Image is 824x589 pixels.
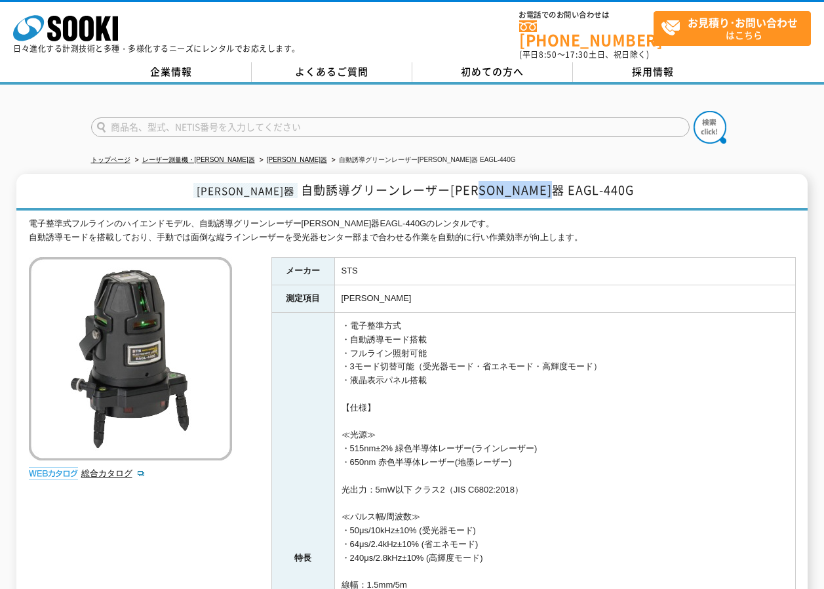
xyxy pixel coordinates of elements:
strong: お見積り･お問い合わせ [688,14,798,30]
img: 自動誘導グリーンレーザー墨出器 EAGL-440G [29,257,232,460]
a: [PHONE_NUMBER] [519,20,654,47]
input: 商品名、型式、NETIS番号を入力してください [91,117,690,137]
td: [PERSON_NAME] [334,285,795,313]
th: メーカー [271,258,334,285]
span: はこちら [661,12,810,45]
span: 17:30 [565,49,589,60]
span: (平日 ～ 土日、祝日除く) [519,49,649,60]
a: 企業情報 [91,62,252,82]
img: btn_search.png [694,111,726,144]
a: 初めての方へ [412,62,573,82]
a: [PERSON_NAME]器 [267,156,327,163]
span: 自動誘導グリーンレーザー[PERSON_NAME]器 EAGL-440G [301,181,634,199]
a: お見積り･お問い合わせはこちら [654,11,811,46]
span: お電話でのお問い合わせは [519,11,654,19]
th: 測定項目 [271,285,334,313]
span: 初めての方へ [461,64,524,79]
li: 自動誘導グリーンレーザー[PERSON_NAME]器 EAGL-440G [329,153,516,167]
span: [PERSON_NAME]器 [193,183,298,198]
span: 8:50 [539,49,557,60]
a: 採用情報 [573,62,734,82]
p: 日々進化する計測技術と多種・多様化するニーズにレンタルでお応えします。 [13,45,300,52]
a: レーザー測量機・[PERSON_NAME]器 [142,156,255,163]
a: 総合カタログ [81,468,146,478]
td: STS [334,258,795,285]
div: 電子整準式フルラインのハイエンドモデル、自動誘導グリーンレーザー[PERSON_NAME]器EAGL-440Gのレンタルです。 自動誘導モードを搭載しており、手動では面倒な縦ラインレーザーを受光... [29,217,796,245]
a: よくあるご質問 [252,62,412,82]
img: webカタログ [29,467,78,480]
a: トップページ [91,156,130,163]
